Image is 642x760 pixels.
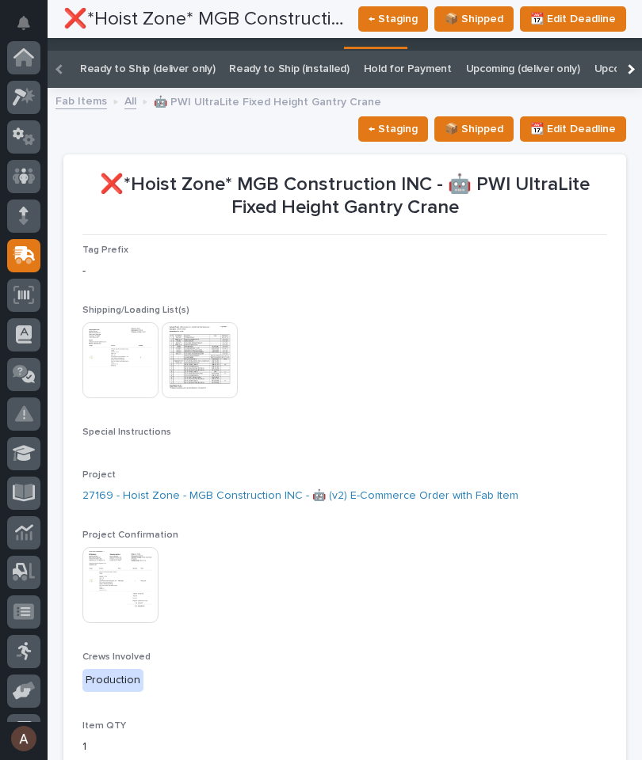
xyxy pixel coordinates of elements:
div: Production [82,669,143,692]
a: Hold for Payment [364,51,452,88]
p: ❌*Hoist Zone* MGB Construction INC - 🤖 PWI UltraLite Fixed Height Gantry Crane [82,173,607,219]
span: Special Instructions [82,427,171,437]
button: Notifications [7,6,40,40]
span: 📆 Edit Deadline [530,120,616,139]
button: users-avatar [7,722,40,755]
span: Project Confirmation [82,530,178,540]
p: 1 [82,739,607,755]
a: Ready to Ship (installed) [229,51,349,88]
span: ← Staging [369,120,418,139]
button: ← Staging [358,116,428,142]
span: Shipping/Loading List(s) [82,306,189,315]
span: Item QTY [82,721,126,731]
a: Fab Items [55,91,107,109]
a: Ready to Ship (deliver only) [80,51,215,88]
p: 🤖 PWI UltraLite Fixed Height Gantry Crane [154,92,381,109]
span: Project [82,470,116,480]
button: 📆 Edit Deadline [520,116,626,142]
span: 📦 Shipped [445,120,503,139]
a: Upcoming (deliver only) [466,51,580,88]
a: All [124,91,136,109]
div: Notifications [20,16,40,41]
span: Crews Involved [82,652,151,662]
span: Tag Prefix [82,245,128,255]
p: - [82,263,607,279]
a: 27169 - Hoist Zone - MGB Construction INC - 🤖 (v2) E-Commerce Order with Fab Item [82,488,518,504]
button: 📦 Shipped [434,116,514,142]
